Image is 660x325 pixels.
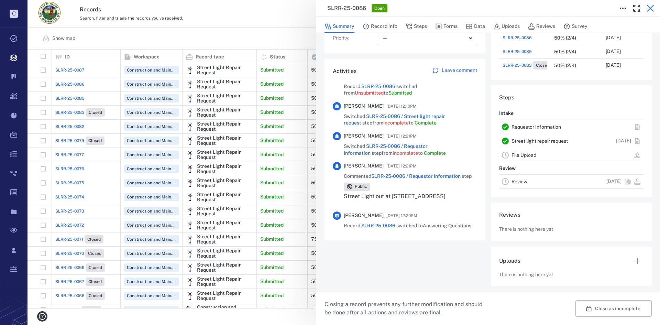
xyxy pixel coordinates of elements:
[383,120,409,126] span: Incomplete
[386,102,417,110] span: [DATE] 12:10PM
[511,138,568,144] a: Street light repair request
[606,62,621,69] p: [DATE]
[344,192,477,201] p: Street Light out at [STREET_ADDRESS]
[386,132,417,140] span: [DATE] 12:21PM
[563,20,587,33] button: Survey
[499,94,643,102] h6: Steps
[393,150,418,156] span: Incomplete
[511,179,527,184] a: Review
[324,20,354,33] button: Summary
[575,300,652,317] button: Close as incomplete
[554,35,576,41] div: 50% (2/4)
[435,20,458,33] button: Forms
[10,10,18,18] p: C
[333,67,356,75] h6: Activities
[327,4,366,12] h3: SLRR-25-0086
[382,34,466,42] div: —
[333,35,374,42] p: Priority :
[606,34,621,41] p: [DATE]
[493,20,520,33] button: Uploads
[363,20,397,33] button: Record info
[423,223,471,228] span: Answering Questions
[606,48,621,55] p: [DATE]
[616,138,631,144] p: [DATE]
[643,1,657,15] button: Close
[606,178,621,185] p: [DATE]
[442,67,477,74] p: Leave comment
[344,103,384,110] span: [PERSON_NAME]
[344,113,445,126] a: SLRR-25-0086 / Street light repair request
[361,84,395,89] a: SLRR-25-0086
[344,173,472,180] span: Commented step
[324,300,488,317] p: Closing a record prevents any further modification and should be done after all actions and revie...
[424,150,446,156] span: Complete
[415,120,437,126] span: Complete
[373,6,386,11] span: Open
[324,59,485,246] div: ActivitiesLeave commentRecord SLRR-25-0086 switched fromUnsubmittedtoSubmitted[PERSON_NAME][DATE]...
[344,133,384,140] span: [PERSON_NAME]
[499,107,514,120] p: Intake
[491,203,652,247] div: ReviewsThere is nothing here yet
[528,20,555,33] button: Reviews
[406,20,427,33] button: Steps
[344,212,384,219] span: [PERSON_NAME]
[491,247,652,292] div: UploadsThere is nothing here yet
[344,113,477,127] span: Switched step from to
[503,61,552,69] a: SLRR-25-0083Closed
[616,1,630,15] button: Toggle to Edit Boxes
[344,143,428,156] a: SLRR-25-0086 / Requestor Information
[344,83,477,97] span: Record switched from to
[503,48,532,55] a: SLRR-25-0085
[361,223,395,228] a: SLRR-25-0086
[344,223,471,229] span: Record switched to
[15,5,30,11] span: Help
[630,1,643,15] button: Toggle Fullscreen
[353,184,368,189] span: Public
[386,212,417,220] span: [DATE] 12:20PM
[371,173,461,179] a: SLRR-25-0086 / Requestor Information
[499,211,643,219] h6: Reviews
[491,85,652,203] div: StepsIntakeRequestor InformationStreet light repair request[DATE]File UploadReviewReview[DATE]
[344,163,384,170] span: [PERSON_NAME]
[386,162,417,170] span: [DATE] 12:21PM
[499,162,516,175] p: Review
[503,62,532,68] span: SLRR-25-0083
[511,152,536,158] a: File Upload
[344,143,477,156] span: Switched step from to
[499,271,553,278] p: There is nothing here yet
[499,257,520,265] h6: Uploads
[499,226,553,233] p: There is nothing here yet
[466,20,485,33] button: Data
[503,35,532,41] a: SLRR-25-0086
[554,49,576,54] div: 50% (2/4)
[511,124,561,130] a: Requestor Information
[554,63,576,68] div: 50% (2/4)
[388,90,412,96] span: Submitted
[355,90,384,96] span: Unsubmitted
[535,63,551,68] span: Closed
[432,67,477,75] a: Leave comment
